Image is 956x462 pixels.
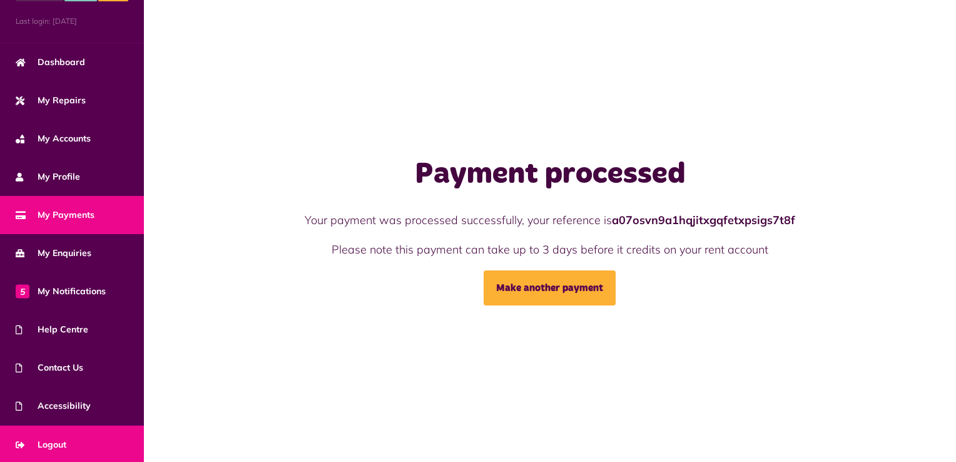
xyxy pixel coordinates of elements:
[16,247,91,260] span: My Enquiries
[273,157,827,193] h1: Payment processed
[16,16,128,27] span: Last login: [DATE]
[16,284,29,298] span: 5
[484,270,616,305] a: Make another payment
[273,241,827,258] p: Please note this payment can take up to 3 days before it credits on your rent account
[16,285,106,298] span: My Notifications
[16,208,94,222] span: My Payments
[16,132,91,145] span: My Accounts
[612,213,795,227] strong: a07osvn9a1hqjitxgqfetxpsigs7t8f
[16,323,88,336] span: Help Centre
[16,56,85,69] span: Dashboard
[16,94,86,107] span: My Repairs
[16,170,80,183] span: My Profile
[16,399,91,413] span: Accessibility
[16,361,83,374] span: Contact Us
[16,438,66,451] span: Logout
[273,212,827,228] p: Your payment was processed successfully, your reference is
